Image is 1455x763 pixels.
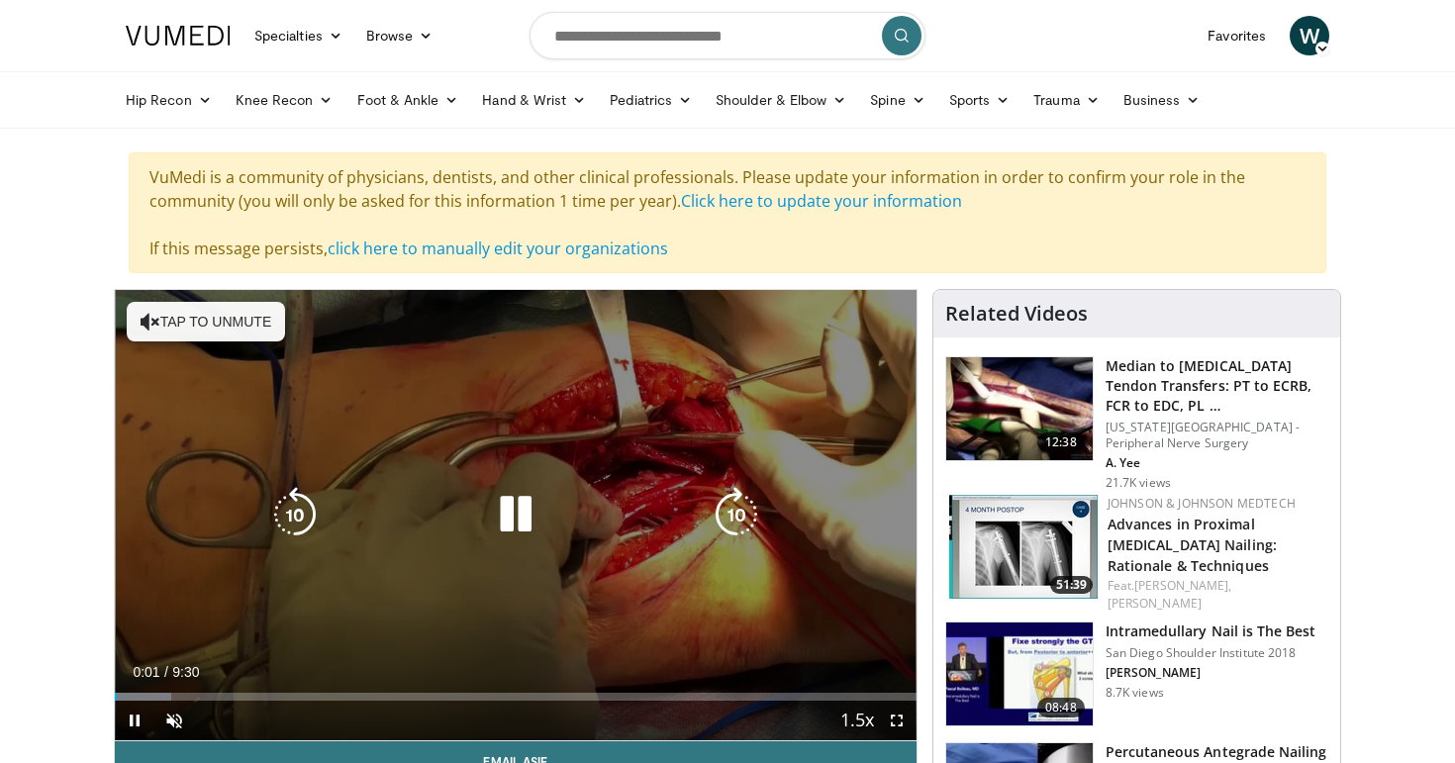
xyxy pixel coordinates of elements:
[1112,80,1212,120] a: Business
[164,664,168,680] span: /
[1021,80,1112,120] a: Trauma
[354,16,445,55] a: Browse
[114,80,224,120] a: Hip Recon
[1108,495,1296,512] a: Johnson & Johnson MedTech
[133,664,159,680] span: 0:01
[946,357,1093,460] img: 304908_0001_1.png.150x105_q85_crop-smart_upscale.jpg
[1106,356,1328,416] h3: Median to [MEDICAL_DATA] Tendon Transfers: PT to ECRB, FCR to EDC, PL …
[115,693,917,701] div: Progress Bar
[877,701,917,740] button: Fullscreen
[1106,645,1316,661] p: San Diego Shoulder Institute 2018
[154,701,194,740] button: Unmute
[129,152,1326,273] div: VuMedi is a community of physicians, dentists, and other clinical professionals. Please update yo...
[1134,577,1231,594] a: [PERSON_NAME],
[1290,16,1329,55] a: W
[328,238,668,259] a: click here to manually edit your organizations
[837,701,877,740] button: Playback Rate
[172,664,199,680] span: 9:30
[704,80,858,120] a: Shoulder & Elbow
[858,80,936,120] a: Spine
[945,356,1328,491] a: 12:38 Median to [MEDICAL_DATA] Tendon Transfers: PT to ECRB, FCR to EDC, PL … [US_STATE][GEOGRAPH...
[946,622,1093,725] img: 88ed5bdc-a0c7-48b1-80c0-588cbe3a9ce5.150x105_q85_crop-smart_upscale.jpg
[1050,576,1093,594] span: 51:39
[126,26,231,46] img: VuMedi Logo
[224,80,345,120] a: Knee Recon
[681,190,962,212] a: Click here to update your information
[127,302,285,341] button: Tap to unmute
[470,80,598,120] a: Hand & Wrist
[949,495,1098,599] img: 51c79e9b-08d2-4aa9-9189-000d819e3bdb.150x105_q85_crop-smart_upscale.jpg
[1106,420,1328,451] p: [US_STATE][GEOGRAPHIC_DATA] - Peripheral Nerve Surgery
[937,80,1022,120] a: Sports
[242,16,354,55] a: Specialties
[1037,698,1085,717] span: 08:48
[945,621,1328,726] a: 08:48 Intramedullary Nail is The Best San Diego Shoulder Institute 2018 [PERSON_NAME] 8.7K views
[1108,515,1277,575] a: Advances in Proximal [MEDICAL_DATA] Nailing: Rationale & Techniques
[1037,432,1085,452] span: 12:38
[115,290,917,741] video-js: Video Player
[345,80,471,120] a: Foot & Ankle
[1108,577,1324,613] div: Feat.
[949,495,1098,599] a: 51:39
[1106,685,1164,701] p: 8.7K views
[1106,621,1316,641] h3: Intramedullary Nail is The Best
[530,12,925,59] input: Search topics, interventions
[115,701,154,740] button: Pause
[1196,16,1278,55] a: Favorites
[1108,595,1202,612] a: [PERSON_NAME]
[945,302,1088,326] h4: Related Videos
[1106,475,1171,491] p: 21.7K views
[1106,455,1328,471] p: A. Yee
[1106,665,1316,681] p: [PERSON_NAME]
[598,80,704,120] a: Pediatrics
